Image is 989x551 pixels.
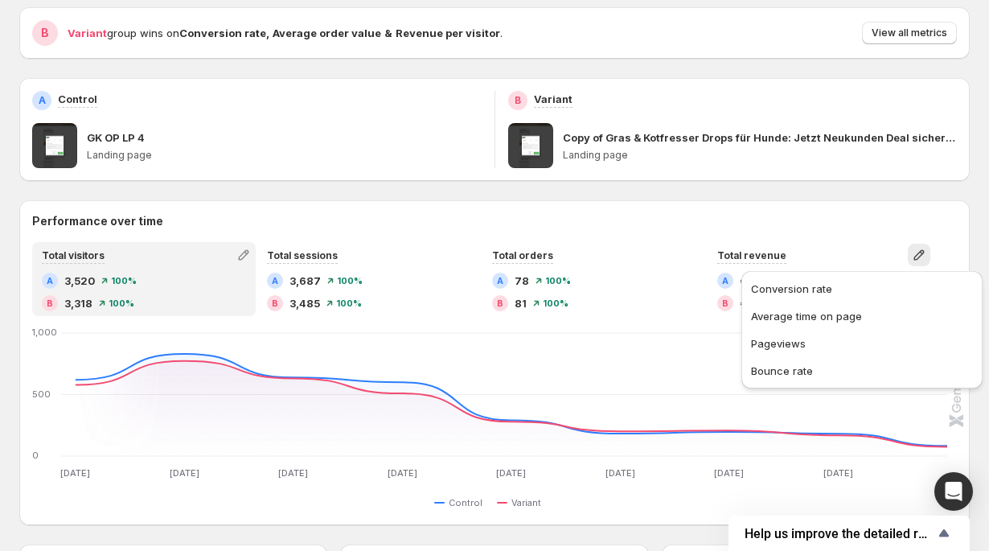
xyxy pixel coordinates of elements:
span: 3,520 [64,273,95,289]
span: 78 [515,273,529,289]
text: [DATE] [278,467,308,479]
h2: B [47,298,53,308]
span: 100% [109,298,134,308]
span: Bounce rate [751,364,813,377]
text: [DATE] [605,467,635,479]
span: 100% [545,276,571,286]
text: 500 [32,389,51,400]
span: 3,687 [289,273,321,289]
h2: B [41,25,49,41]
strong: Conversion rate [179,27,266,39]
span: Variant [511,496,541,509]
span: group wins on . [68,27,503,39]
span: 100% [336,298,362,308]
h2: Performance over time [32,213,957,229]
p: Landing page [563,149,958,162]
span: Total orders [492,249,553,261]
h2: A [47,276,53,286]
button: Control [434,493,489,512]
h2: B [515,94,521,107]
img: GK OP LP 4 [32,123,77,168]
text: 0 [32,450,39,461]
h2: A [272,276,278,286]
h2: B [272,298,278,308]
span: 3,318 [64,295,92,311]
span: Total visitors [42,249,105,261]
button: Average time on page [746,303,978,329]
h2: B [497,298,503,308]
span: Variant [68,27,107,39]
button: Show survey - Help us improve the detailed report for A/B campaigns [745,524,954,543]
h2: B [722,298,728,308]
button: View all metrics [862,22,957,44]
span: 100% [337,276,363,286]
p: Landing page [87,149,482,162]
p: Control [58,91,97,107]
span: Pageviews [751,337,806,350]
strong: Average order value [273,27,381,39]
span: 100% [111,276,137,286]
p: Variant [534,91,572,107]
button: Conversion rate [746,276,978,302]
text: [DATE] [714,467,744,479]
span: Average time on page [751,310,862,323]
span: Total sessions [267,249,338,261]
text: [DATE] [60,467,90,479]
h2: A [497,276,503,286]
span: Conversion rate [751,282,832,295]
span: 3,485 [289,295,320,311]
span: 81 [515,295,527,311]
span: Help us improve the detailed report for A/B campaigns [745,526,934,541]
strong: Revenue per visitor [396,27,500,39]
strong: & [384,27,392,39]
p: Copy of Gras & Kotfresser Drops für Hunde: Jetzt Neukunden Deal sichern!-v1 [563,130,958,146]
button: Variant [497,493,548,512]
button: Pageviews [746,331,978,356]
h2: A [39,94,46,107]
img: Copy of Gras & Kotfresser Drops für Hunde: Jetzt Neukunden Deal sichern!-v1 [508,123,553,168]
strong: , [266,27,269,39]
div: Open Intercom Messenger [934,472,973,511]
text: [DATE] [170,467,199,479]
text: [DATE] [388,467,417,479]
p: GK OP LP 4 [87,130,145,146]
span: 100% [543,298,568,308]
span: Total revenue [717,249,786,261]
span: Control [449,496,482,509]
span: View all metrics [872,27,947,39]
text: [DATE] [496,467,526,479]
h2: A [722,276,728,286]
text: [DATE] [823,467,853,479]
button: Bounce rate [746,358,978,384]
text: 1,000 [32,327,57,338]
